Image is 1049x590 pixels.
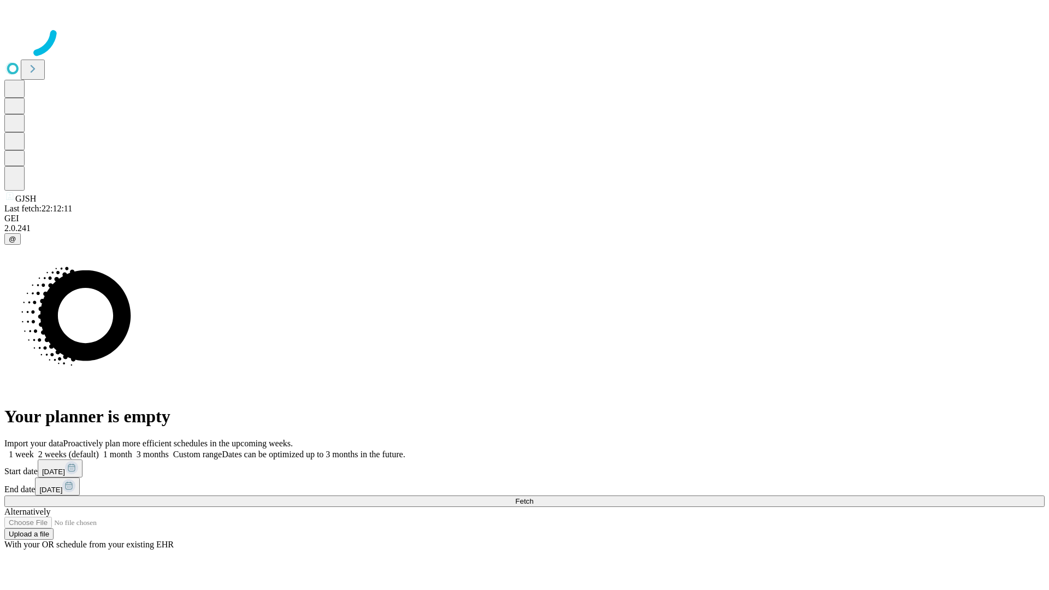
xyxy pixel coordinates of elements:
[103,450,132,459] span: 1 month
[9,235,16,243] span: @
[15,194,36,203] span: GJSH
[4,507,50,516] span: Alternatively
[38,459,82,477] button: [DATE]
[4,204,72,213] span: Last fetch: 22:12:11
[35,477,80,495] button: [DATE]
[4,528,54,540] button: Upload a file
[4,233,21,245] button: @
[4,406,1045,427] h1: Your planner is empty
[173,450,222,459] span: Custom range
[4,214,1045,223] div: GEI
[4,540,174,549] span: With your OR schedule from your existing EHR
[39,486,62,494] span: [DATE]
[4,477,1045,495] div: End date
[42,468,65,476] span: [DATE]
[4,459,1045,477] div: Start date
[63,439,293,448] span: Proactively plan more efficient schedules in the upcoming weeks.
[515,497,533,505] span: Fetch
[222,450,405,459] span: Dates can be optimized up to 3 months in the future.
[4,223,1045,233] div: 2.0.241
[4,495,1045,507] button: Fetch
[4,439,63,448] span: Import your data
[9,450,34,459] span: 1 week
[137,450,169,459] span: 3 months
[38,450,99,459] span: 2 weeks (default)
